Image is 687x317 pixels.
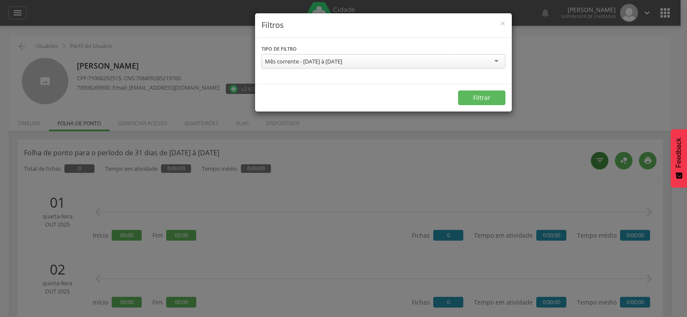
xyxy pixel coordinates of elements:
button: Close [500,19,505,28]
div: Mês corrente - [DATE] à [DATE] [265,57,342,65]
h4: Filtros [261,20,505,31]
button: Filtrar [458,91,505,105]
span: Feedback [675,138,683,168]
label: Tipo de filtro [261,45,297,52]
span: × [500,17,505,29]
button: Feedback - Mostrar pesquisa [671,129,687,187]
